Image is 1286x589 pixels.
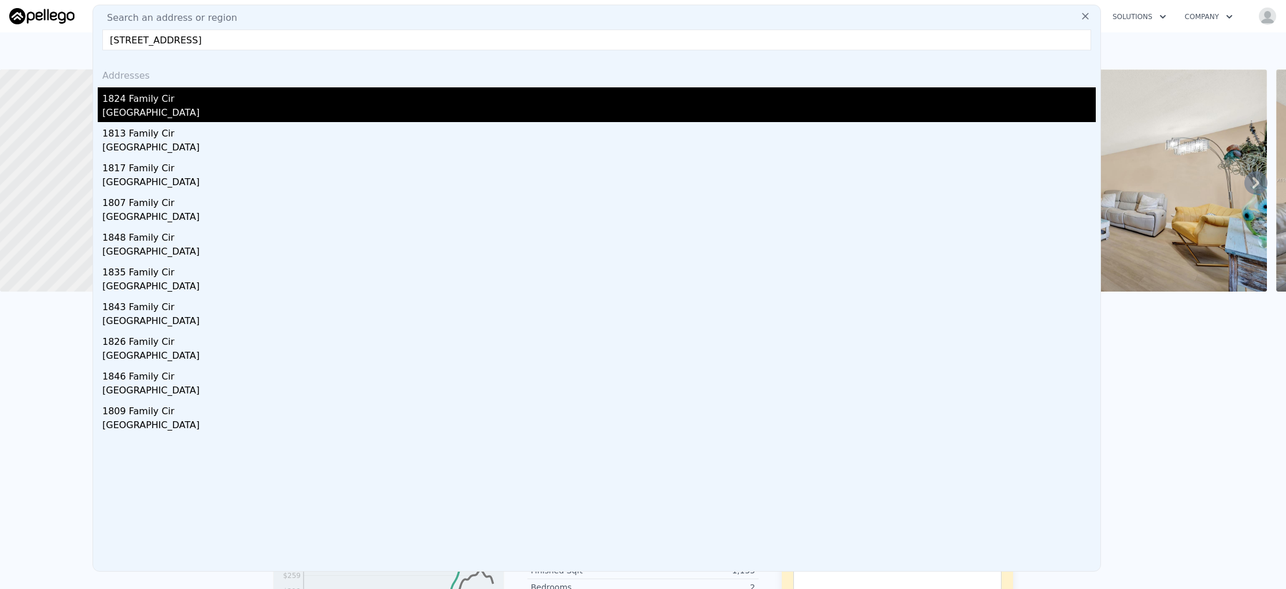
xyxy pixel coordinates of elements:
[102,365,1096,384] div: 1846 Family Cir
[1103,6,1176,27] button: Solutions
[9,8,75,24] img: Pellego
[102,226,1096,245] div: 1848 Family Cir
[1176,6,1242,27] button: Company
[283,572,301,580] tspan: $259
[1258,7,1277,25] img: avatar
[102,261,1096,279] div: 1835 Family Cir
[102,296,1096,314] div: 1843 Family Cir
[102,349,1096,365] div: [GEOGRAPHIC_DATA]
[102,330,1096,349] div: 1826 Family Cir
[102,157,1096,175] div: 1817 Family Cir
[102,418,1096,435] div: [GEOGRAPHIC_DATA]
[102,192,1096,210] div: 1807 Family Cir
[102,141,1096,157] div: [GEOGRAPHIC_DATA]
[102,175,1096,192] div: [GEOGRAPHIC_DATA]
[98,11,237,25] span: Search an address or region
[102,279,1096,296] div: [GEOGRAPHIC_DATA]
[98,60,1096,87] div: Addresses
[102,384,1096,400] div: [GEOGRAPHIC_DATA]
[102,314,1096,330] div: [GEOGRAPHIC_DATA]
[102,400,1096,418] div: 1809 Family Cir
[102,87,1096,106] div: 1824 Family Cir
[102,106,1096,122] div: [GEOGRAPHIC_DATA]
[102,30,1091,50] input: Enter an address, city, region, neighborhood or zip code
[102,245,1096,261] div: [GEOGRAPHIC_DATA]
[102,210,1096,226] div: [GEOGRAPHIC_DATA]
[102,122,1096,141] div: 1813 Family Cir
